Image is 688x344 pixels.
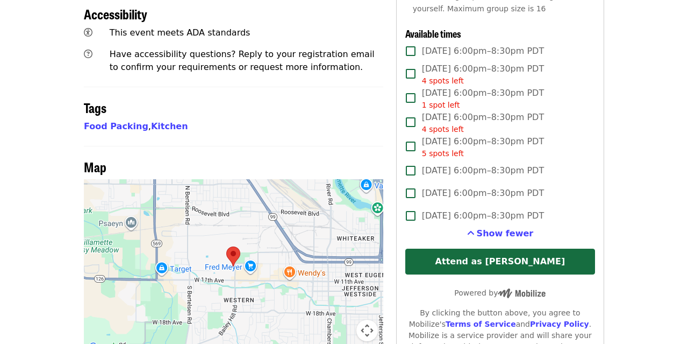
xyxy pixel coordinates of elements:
span: Accessibility [84,4,147,23]
i: question-circle icon [84,49,92,59]
span: This event meets ADA standards [110,27,250,38]
span: Map [84,157,106,176]
span: 4 spots left [422,125,464,134]
span: Show fewer [477,228,534,238]
button: Map camera controls [356,320,378,341]
span: [DATE] 6:00pm–8:30pm PDT [422,164,544,177]
a: Food Packing [84,121,148,131]
span: [DATE] 6:00pm–8:30pm PDT [422,209,544,222]
a: Privacy Policy [530,320,589,328]
span: [DATE] 6:00pm–8:30pm PDT [422,187,544,200]
img: Powered by Mobilize [498,289,546,298]
span: Tags [84,98,106,117]
span: Powered by [454,289,546,297]
span: [DATE] 6:00pm–8:30pm PDT [422,87,544,111]
span: , [84,121,151,131]
i: universal-access icon [84,27,92,38]
span: Available times [405,26,461,40]
span: [DATE] 6:00pm–8:30pm PDT [422,135,544,159]
span: [DATE] 6:00pm–8:30pm PDT [422,62,544,87]
button: See more timeslots [467,227,534,240]
a: Terms of Service [446,320,516,328]
span: [DATE] 6:00pm–8:30pm PDT [422,45,544,58]
span: Have accessibility questions? Reply to your registration email to confirm your requirements or re... [110,49,375,72]
span: [DATE] 6:00pm–8:30pm PDT [422,111,544,135]
button: Attend as [PERSON_NAME] [405,249,595,275]
a: Kitchen [151,121,188,131]
span: 4 spots left [422,76,464,85]
span: 1 spot left [422,101,460,109]
span: 5 spots left [422,149,464,158]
